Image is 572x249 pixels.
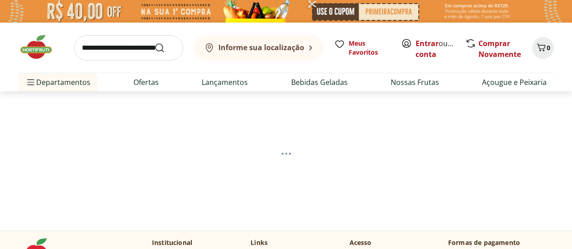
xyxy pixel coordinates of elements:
[334,39,390,57] a: Meus Favoritos
[25,71,90,93] span: Departamentos
[74,35,183,61] input: search
[202,77,248,88] a: Lançamentos
[152,238,192,247] p: Institucional
[532,37,554,59] button: Carrinho
[478,38,521,59] a: Comprar Novamente
[133,77,159,88] a: Ofertas
[416,38,465,59] a: Criar conta
[416,38,439,48] a: Entrar
[154,42,176,53] button: Submit Search
[218,42,304,52] b: Informe sua localização
[291,77,348,88] a: Bebidas Geladas
[482,77,547,88] a: Açougue e Peixaria
[547,43,550,52] span: 0
[350,238,372,247] p: Acesso
[448,238,554,247] p: Formas de pagamento
[416,38,456,60] span: ou
[25,71,36,93] button: Menu
[18,33,63,61] img: Hortifruti
[194,35,323,61] button: Informe sua localização
[349,39,390,57] span: Meus Favoritos
[391,77,439,88] a: Nossas Frutas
